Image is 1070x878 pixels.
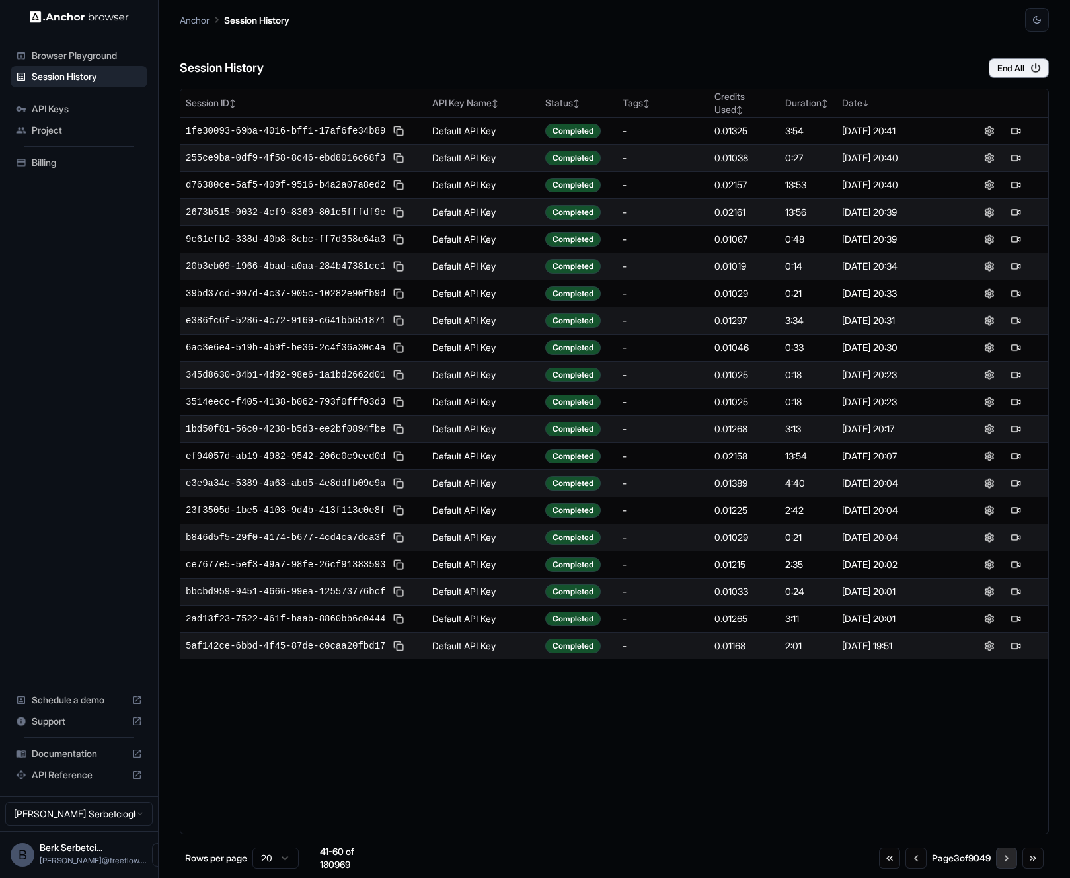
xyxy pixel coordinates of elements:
[32,747,126,760] span: Documentation
[186,341,385,354] span: 6ac3e6e4-519b-4b9f-be36-2c4f36a30c4a
[427,335,540,362] td: Default API Key
[842,477,951,490] div: [DATE] 20:04
[186,639,385,653] span: 5af142ce-6bbd-4f45-87de-c0caa20fbd17
[427,118,540,145] td: Default API Key
[785,151,831,165] div: 0:27
[186,531,385,544] span: b846d5f5-29f0-4174-b677-4cd4ca7dca3f
[714,639,775,653] div: 0.01168
[736,105,743,115] span: ↕
[180,59,264,78] h6: Session History
[11,152,147,173] div: Billing
[11,743,147,764] div: Documentation
[545,178,601,192] div: Completed
[623,179,704,192] div: -
[186,612,385,625] span: 2ad13f23-7522-461f-baab-8860bb6c0444
[714,206,775,219] div: 0.02161
[432,97,535,110] div: API Key Name
[186,558,385,571] span: ce7677e5-5ef3-49a7-98fe-26cf91383593
[545,557,601,572] div: Completed
[623,422,704,436] div: -
[40,842,102,853] span: Berk Serbetcioglu
[186,422,385,436] span: 1bd50f81-56c0-4238-b5d3-ee2bf0894fbe
[842,531,951,544] div: [DATE] 20:04
[842,124,951,138] div: [DATE] 20:41
[623,124,704,138] div: -
[842,558,951,571] div: [DATE] 20:02
[623,477,704,490] div: -
[186,97,422,110] div: Session ID
[842,612,951,625] div: [DATE] 20:01
[32,768,126,781] span: API Reference
[224,13,289,27] p: Session History
[842,341,951,354] div: [DATE] 20:30
[186,504,385,517] span: 23f3505d-1be5-4103-9d4b-413f113c0e8f
[427,579,540,606] td: Default API Key
[180,13,210,27] p: Anchor
[32,49,142,62] span: Browser Playground
[785,558,831,571] div: 2:35
[186,124,385,138] span: 1fe30093-69ba-4016-bff1-17af6fe34b89
[714,558,775,571] div: 0.01215
[785,260,831,273] div: 0:14
[11,45,147,66] div: Browser Playground
[32,715,126,728] span: Support
[623,97,704,110] div: Tags
[573,99,580,108] span: ↕
[185,852,247,865] p: Rows per page
[545,232,601,247] div: Completed
[11,843,34,867] div: B
[842,585,951,598] div: [DATE] 20:01
[186,179,385,192] span: d76380ce-5af5-409f-9516-b4a2a07a8ed2
[623,260,704,273] div: -
[186,287,385,300] span: 39bd37cd-997d-4c37-905c-10282e90fb9d
[492,99,498,108] span: ↕
[822,99,828,108] span: ↕
[842,233,951,246] div: [DATE] 20:39
[714,450,775,463] div: 0.02158
[30,11,129,23] img: Anchor Logo
[785,179,831,192] div: 13:53
[186,368,385,381] span: 345d8630-84b1-4d92-98e6-1a1bd2662d01
[186,260,385,273] span: 20b3eb09-1966-4bad-a0aa-284b47381ce1
[427,145,540,172] td: Default API Key
[714,260,775,273] div: 0.01019
[32,124,142,137] span: Project
[32,102,142,116] span: API Keys
[545,340,601,355] div: Completed
[623,612,704,625] div: -
[842,287,951,300] div: [DATE] 20:33
[623,314,704,327] div: -
[785,124,831,138] div: 3:54
[545,124,601,138] div: Completed
[623,585,704,598] div: -
[842,314,951,327] div: [DATE] 20:31
[545,151,601,165] div: Completed
[785,341,831,354] div: 0:33
[545,259,601,274] div: Completed
[32,694,126,707] span: Schedule a demo
[623,531,704,544] div: -
[785,477,831,490] div: 4:40
[842,504,951,517] div: [DATE] 20:04
[785,314,831,327] div: 3:34
[186,206,385,219] span: 2673b515-9032-4cf9-8369-801c5fffdf9e
[623,450,704,463] div: -
[785,422,831,436] div: 3:13
[714,477,775,490] div: 0.01389
[545,97,612,110] div: Status
[842,260,951,273] div: [DATE] 20:34
[714,151,775,165] div: 0.01038
[427,307,540,335] td: Default API Key
[545,639,601,653] div: Completed
[714,612,775,625] div: 0.01265
[785,612,831,625] div: 3:11
[842,206,951,219] div: [DATE] 20:39
[545,395,601,409] div: Completed
[427,280,540,307] td: Default API Key
[545,313,601,328] div: Completed
[842,639,951,653] div: [DATE] 19:51
[427,606,540,633] td: Default API Key
[427,389,540,416] td: Default API Key
[842,97,951,110] div: Date
[714,341,775,354] div: 0.01046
